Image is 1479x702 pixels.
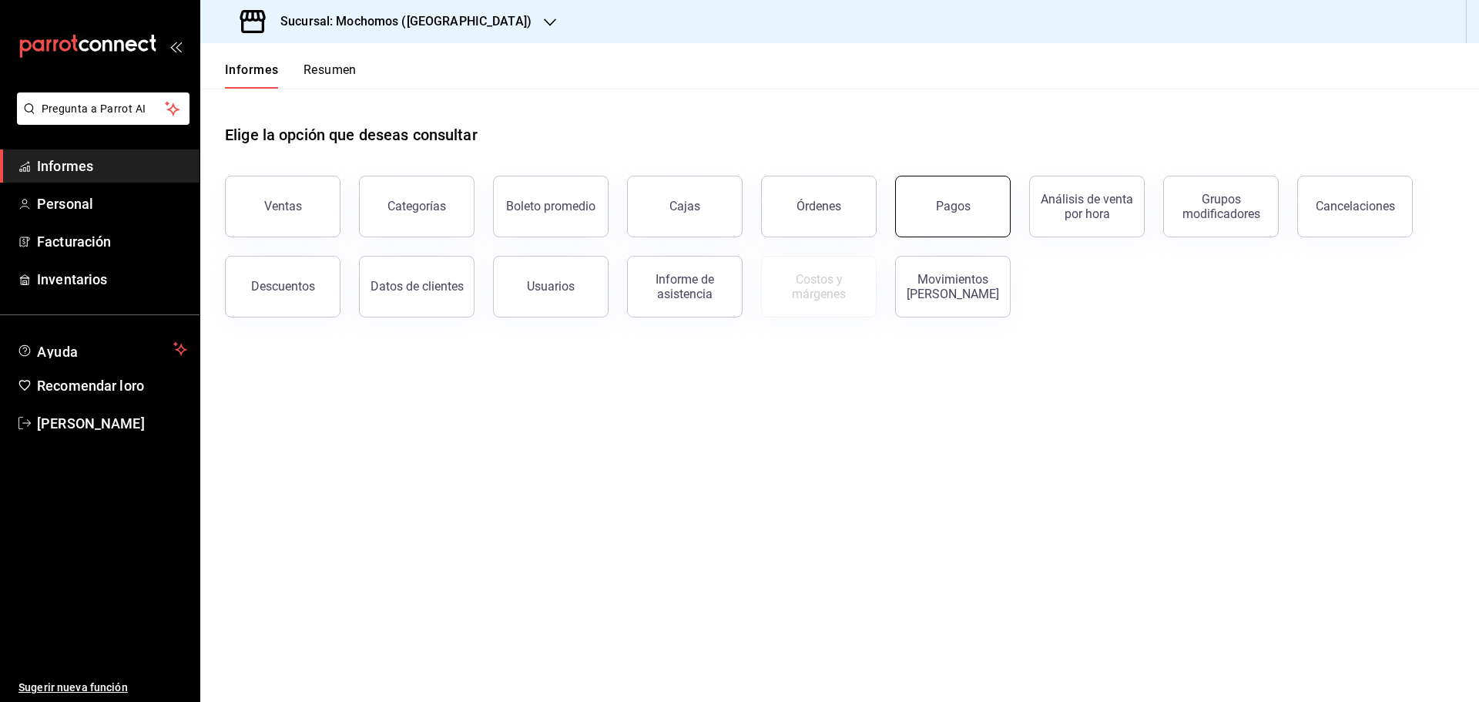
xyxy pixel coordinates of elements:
font: Sugerir nueva función [18,681,128,694]
button: Movimientos [PERSON_NAME] [895,256,1011,317]
button: Análisis de venta por hora [1029,176,1145,237]
font: Costos y márgenes [792,272,846,301]
font: Informes [225,62,279,77]
font: Datos de clientes [371,279,464,294]
button: Cajas [627,176,743,237]
font: Inventarios [37,271,107,287]
button: Contrata inventarios para ver este informe [761,256,877,317]
font: Análisis de venta por hora [1041,192,1133,221]
font: Descuentos [251,279,315,294]
font: Usuarios [527,279,575,294]
font: Boleto promedio [506,199,595,213]
font: Informes [37,158,93,174]
a: Pregunta a Parrot AI [11,112,189,128]
font: Pagos [936,199,971,213]
button: Informe de asistencia [627,256,743,317]
button: Datos de clientes [359,256,475,317]
button: abrir_cajón_menú [169,40,182,52]
font: Sucursal: Mochomos ([GEOGRAPHIC_DATA]) [280,14,532,29]
button: Ventas [225,176,340,237]
font: Movimientos [PERSON_NAME] [907,272,999,301]
button: Descuentos [225,256,340,317]
button: Pregunta a Parrot AI [17,92,189,125]
button: Pagos [895,176,1011,237]
font: Cajas [669,199,700,213]
font: [PERSON_NAME] [37,415,145,432]
font: Elige la opción que deseas consultar [225,126,478,144]
font: Órdenes [797,199,841,213]
button: Cancelaciones [1297,176,1413,237]
font: Categorías [387,199,446,213]
font: Resumen [304,62,357,77]
div: pestañas de navegación [225,62,357,89]
font: Pregunta a Parrot AI [42,102,146,115]
font: Recomendar loro [37,378,144,394]
button: Grupos modificadores [1163,176,1279,237]
button: Categorías [359,176,475,237]
button: Boleto promedio [493,176,609,237]
font: Personal [37,196,93,212]
font: Grupos modificadores [1182,192,1260,221]
font: Ventas [264,199,302,213]
font: Ayuda [37,344,79,360]
font: Facturación [37,233,111,250]
font: Informe de asistencia [656,272,714,301]
button: Órdenes [761,176,877,237]
font: Cancelaciones [1316,199,1395,213]
button: Usuarios [493,256,609,317]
